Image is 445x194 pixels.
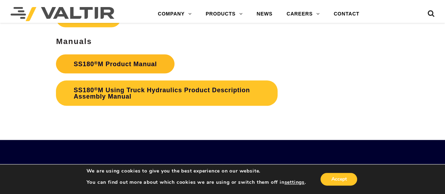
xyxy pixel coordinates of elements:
a: SS180®M Using Truck Hydraulics Product Description Assembly Manual [56,80,278,106]
button: settings [284,179,304,186]
p: You can find out more about which cookies we are using or switch them off in . [87,179,306,186]
sup: ® [94,60,98,65]
sup: ® [94,86,98,91]
a: CAREERS [280,7,327,21]
strong: Manuals [56,37,92,45]
button: Accept [320,173,357,186]
a: NEWS [249,7,279,21]
a: COMPANY [151,7,199,21]
a: SS180®M Product Manual [56,54,174,73]
a: CONTACT [326,7,366,21]
a: PRODUCTS [199,7,250,21]
p: We are using cookies to give you the best experience on our website. [87,168,306,174]
img: Valtir [11,7,114,21]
